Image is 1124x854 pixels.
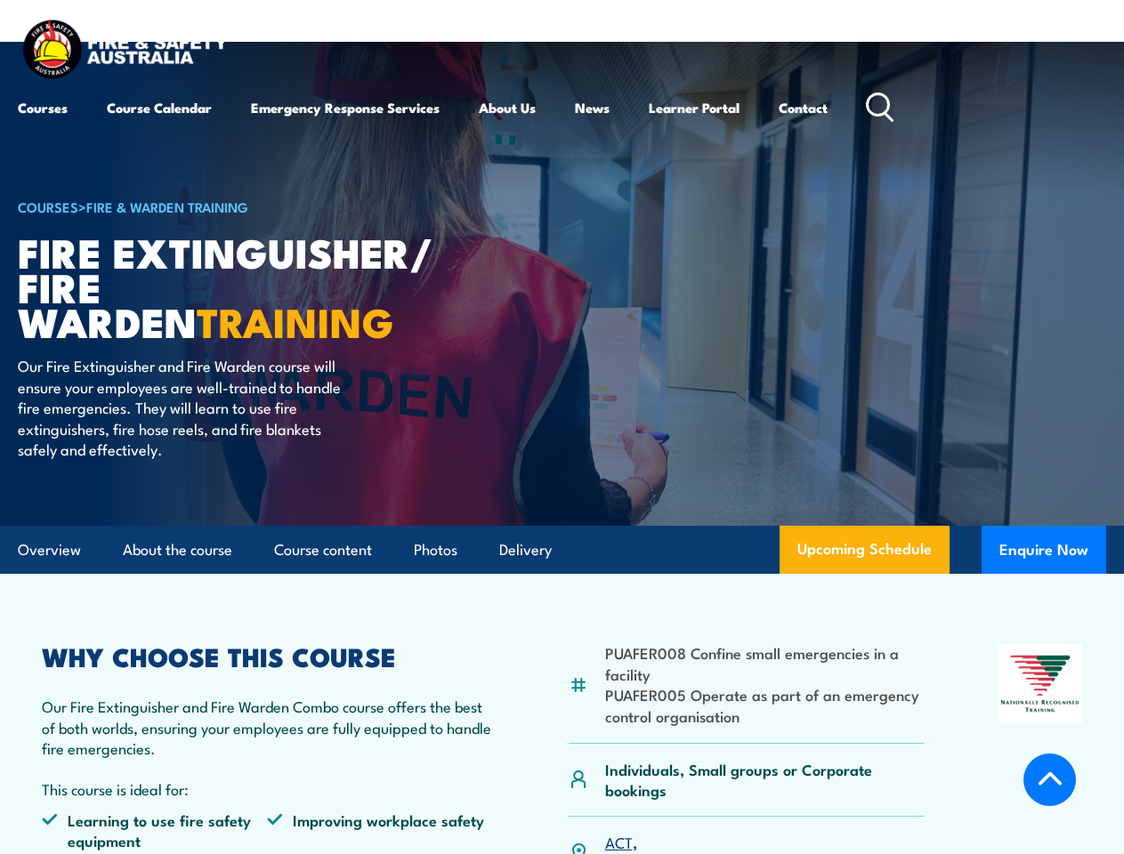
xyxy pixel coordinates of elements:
[605,642,924,684] li: PUAFER008 Confine small emergencies in a facility
[123,527,232,574] a: About the course
[18,86,68,129] a: Courses
[605,831,633,852] a: ACT
[107,86,212,129] a: Course Calendar
[18,527,81,574] a: Overview
[18,197,78,216] a: COURSES
[18,355,343,459] p: Our Fire Extinguisher and Fire Warden course will ensure your employees are well-trained to handl...
[780,526,950,574] a: Upcoming Schedule
[42,644,493,667] h2: WHY CHOOSE THIS COURSE
[86,197,248,216] a: Fire & Warden Training
[982,526,1106,574] button: Enquire Now
[479,86,536,129] a: About Us
[649,86,740,129] a: Learner Portal
[267,810,492,851] li: Improving workplace safety
[605,684,924,726] li: PUAFER005 Operate as part of an emergency control organisation
[42,810,267,851] li: Learning to use fire safety equipment
[499,527,552,574] a: Delivery
[274,527,372,574] a: Course content
[18,234,457,338] h1: Fire Extinguisher/ Fire Warden
[42,696,493,758] p: Our Fire Extinguisher and Fire Warden Combo course offers the best of both worlds, ensuring your ...
[414,527,457,574] a: Photos
[42,778,493,799] p: This course is ideal for:
[197,290,394,351] strong: TRAINING
[575,86,610,129] a: News
[999,644,1082,723] img: Nationally Recognised Training logo.
[605,759,924,801] p: Individuals, Small groups or Corporate bookings
[779,86,828,129] a: Contact
[251,86,440,129] a: Emergency Response Services
[18,196,457,217] h6: >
